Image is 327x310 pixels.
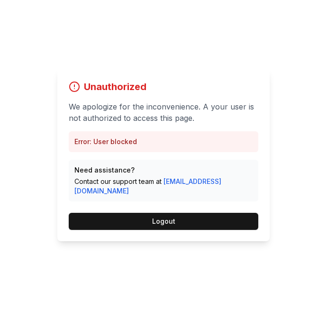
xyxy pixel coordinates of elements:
[74,165,253,175] p: Need assistance?
[69,213,258,230] button: Logout
[69,101,258,124] p: We apologize for the inconvenience. A your user is not authorized to access this page.
[74,177,253,196] p: Contact our support team at
[74,137,253,146] p: Error: User blocked
[84,80,146,93] h1: Unauthorized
